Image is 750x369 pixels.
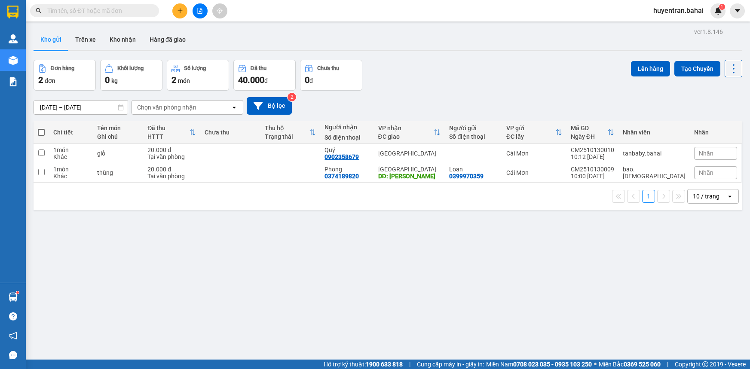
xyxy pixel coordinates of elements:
[693,192,719,201] div: 10 / trang
[288,93,296,101] sup: 2
[233,60,296,91] button: Đã thu40.000đ
[260,121,321,144] th: Toggle SortBy
[9,351,17,359] span: message
[97,133,139,140] div: Ghi chú
[238,75,264,85] span: 40.000
[449,166,497,173] div: Loan
[111,77,118,84] span: kg
[449,173,484,180] div: 0399970359
[714,7,722,15] img: icon-new-feature
[730,3,745,18] button: caret-down
[694,27,723,37] div: ver 1.8.146
[205,129,256,136] div: Chưa thu
[38,75,43,85] span: 2
[34,60,96,91] button: Đơn hàng2đơn
[167,60,229,91] button: Số lượng2món
[178,77,190,84] span: món
[53,129,89,136] div: Chi tiết
[324,124,369,131] div: Người nhận
[53,166,89,173] div: 1 món
[231,104,238,111] svg: open
[300,60,362,91] button: Chưa thu0đ
[265,133,309,140] div: Trạng thái
[324,173,359,180] div: 0374189820
[53,153,89,160] div: Khác
[667,360,668,369] span: |
[103,29,143,50] button: Kho nhận
[623,166,686,180] div: bao.bahai
[172,3,187,18] button: plus
[68,29,103,50] button: Trên xe
[378,173,441,180] div: DĐ: Giao Giang Nhi
[45,77,55,84] span: đơn
[506,133,555,140] div: ĐC lấy
[147,153,196,160] div: Tại văn phòng
[378,125,434,131] div: VP nhận
[137,103,196,112] div: Chọn văn phòng nhận
[177,8,183,14] span: plus
[506,169,562,176] div: Cái Mơn
[571,125,607,131] div: Mã GD
[506,125,555,131] div: VP gửi
[9,312,17,320] span: question-circle
[378,133,434,140] div: ĐC giao
[571,153,614,160] div: 10:12 [DATE]
[378,150,441,157] div: [GEOGRAPHIC_DATA]
[193,3,208,18] button: file-add
[147,146,196,153] div: 20.000 đ
[324,153,359,160] div: 0902358679
[566,121,618,144] th: Toggle SortBy
[309,77,313,84] span: đ
[594,363,597,366] span: ⚪️
[9,56,18,65] img: warehouse-icon
[105,75,110,85] span: 0
[324,134,369,141] div: Số điện thoại
[417,360,484,369] span: Cung cấp máy in - giấy in:
[702,361,708,367] span: copyright
[726,193,733,200] svg: open
[34,29,68,50] button: Kho gửi
[147,133,189,140] div: HTTT
[486,360,592,369] span: Miền Nam
[324,146,369,153] div: Quý
[571,133,607,140] div: Ngày ĐH
[143,29,193,50] button: Hàng đã giao
[409,360,410,369] span: |
[212,3,227,18] button: aim
[265,125,309,131] div: Thu hộ
[506,150,562,157] div: Cái Mơn
[449,133,497,140] div: Số điện thoại
[699,169,713,176] span: Nhãn
[7,6,18,18] img: logo-vxr
[97,125,139,131] div: Tên món
[623,150,686,157] div: tanbaby.bahai
[184,65,206,71] div: Số lượng
[53,173,89,180] div: Khác
[599,360,661,369] span: Miền Bắc
[378,166,441,173] div: [GEOGRAPHIC_DATA]
[9,77,18,86] img: solution-icon
[47,6,149,15] input: Tìm tên, số ĐT hoặc mã đơn
[147,166,196,173] div: 20.000 đ
[147,173,196,180] div: Tại văn phòng
[502,121,566,144] th: Toggle SortBy
[571,166,614,173] div: CM2510130009
[324,360,403,369] span: Hỗ trợ kỹ thuật:
[97,169,139,176] div: thùng
[9,293,18,302] img: warehouse-icon
[100,60,162,91] button: Khối lượng0kg
[143,121,200,144] th: Toggle SortBy
[305,75,309,85] span: 0
[34,101,128,114] input: Select a date range.
[51,65,74,71] div: Đơn hàng
[53,146,89,153] div: 1 món
[247,97,292,115] button: Bộ lọc
[646,5,710,16] span: huyentran.bahai
[251,65,266,71] div: Đã thu
[217,8,223,14] span: aim
[9,34,18,43] img: warehouse-icon
[571,146,614,153] div: CM2510130010
[694,129,737,136] div: Nhãn
[374,121,445,144] th: Toggle SortBy
[117,65,144,71] div: Khối lượng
